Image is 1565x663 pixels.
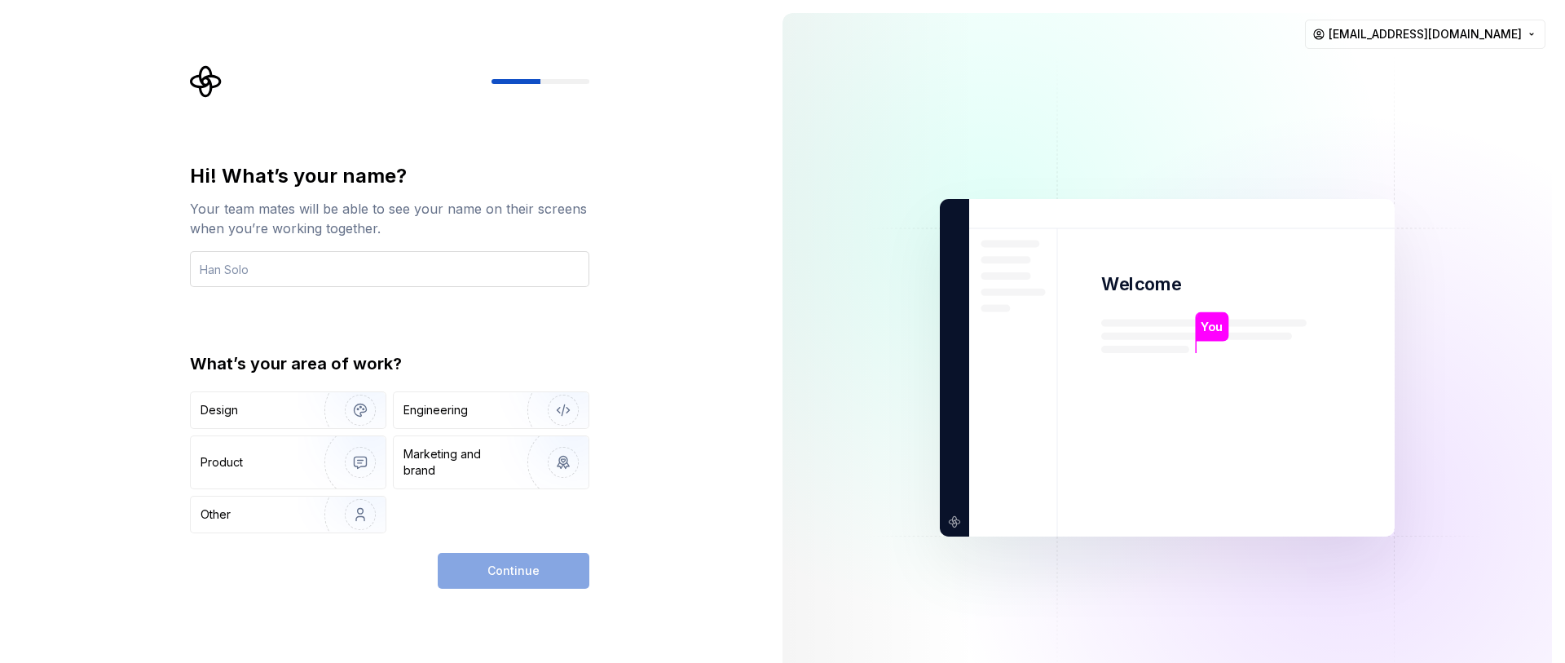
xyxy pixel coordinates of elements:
[190,352,589,375] div: What’s your area of work?
[403,402,468,418] div: Engineering
[201,402,238,418] div: Design
[403,446,514,479] div: Marketing and brand
[201,454,243,471] div: Product
[190,163,589,189] div: Hi! What’s your name?
[190,65,223,98] svg: Supernova Logo
[1201,318,1223,336] p: You
[201,506,231,523] div: Other
[190,251,589,287] input: Han Solo
[190,199,589,238] div: Your team mates will be able to see your name on their screens when you’re working together.
[1329,26,1522,42] span: [EMAIL_ADDRESS][DOMAIN_NAME]
[1305,20,1545,49] button: [EMAIL_ADDRESS][DOMAIN_NAME]
[1101,272,1181,296] p: Welcome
